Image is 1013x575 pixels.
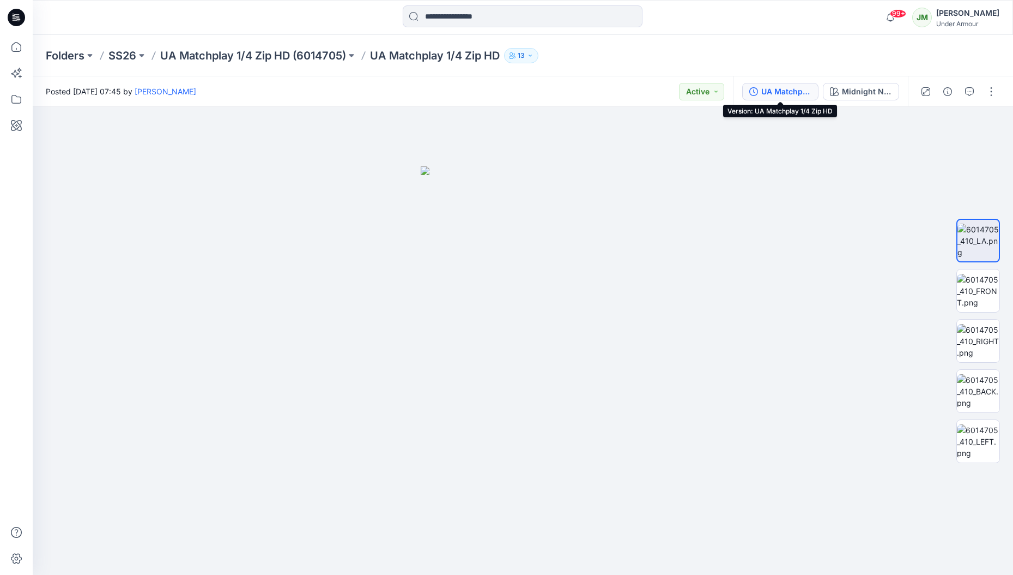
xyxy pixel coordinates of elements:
p: UA Matchplay 1/4 Zip HD [370,48,500,63]
p: 13 [518,50,525,62]
a: SS26 [108,48,136,63]
a: [PERSON_NAME] [135,87,196,96]
button: Details [939,83,956,100]
button: UA Matchplay 1/4 Zip HD [742,83,818,100]
span: 99+ [890,9,906,18]
a: UA Matchplay 1/4 Zip HD (6014705) [160,48,346,63]
img: 6014705_410_FRONT.png [957,274,999,308]
div: JM [912,8,932,27]
button: Midnight Navy / / Downpour Gray [823,83,899,100]
img: 6014705_410_LA.png [957,224,999,258]
img: 6014705_410_RIGHT.png [957,324,999,358]
div: Midnight Navy / / Downpour Gray [842,86,892,98]
a: Folders [46,48,84,63]
div: Under Armour [936,20,999,28]
span: Posted [DATE] 07:45 by [46,86,196,97]
button: 13 [504,48,538,63]
img: 6014705_410_LEFT.png [957,424,999,459]
div: [PERSON_NAME] [936,7,999,20]
img: eyJhbGciOiJIUzI1NiIsImtpZCI6IjAiLCJzbHQiOiJzZXMiLCJ0eXAiOiJKV1QifQ.eyJkYXRhIjp7InR5cGUiOiJzdG9yYW... [421,166,626,575]
div: UA Matchplay 1/4 Zip HD [761,86,811,98]
img: 6014705_410_BACK.png [957,374,999,409]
